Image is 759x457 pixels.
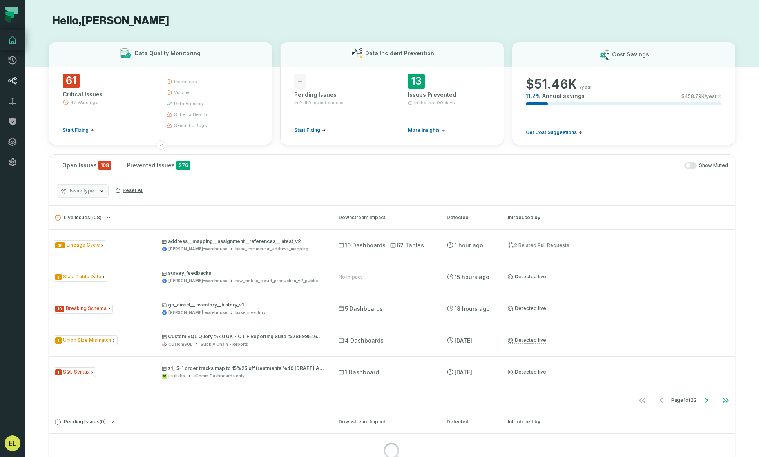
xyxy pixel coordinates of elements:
a: Detected live [508,337,546,344]
div: Downstream Impact [339,418,433,425]
span: 276 [176,161,190,170]
span: semantic bugs [174,122,207,129]
span: 5 Dashboards [339,305,383,313]
span: In the last 90 days [414,100,455,106]
span: in Pull Request checks [294,100,344,106]
div: Introduced by [508,418,729,425]
button: Prevented Issues [121,155,197,176]
h3: Cost Savings [612,51,649,58]
span: schema health [174,111,207,118]
span: /year [580,84,592,90]
button: Pending Issues(0) [55,419,324,425]
span: volume [174,89,190,96]
span: Issue Type [54,367,96,377]
span: 11.2 % [526,92,541,100]
span: $ 51.46K [526,76,577,92]
div: Downstream Impact [339,214,433,221]
div: Introduced by [508,214,729,221]
span: 1 Dashboard [339,368,379,376]
button: Cost Savings$51.46K/year11.2%Annual savings$458.79K/yearGet Cost Suggestions [512,42,735,145]
relative-time: Aug 22, 2025, 1:55 PM EDT [455,242,483,248]
div: raw_mobile_cloud_production_v2_public [235,278,318,284]
relative-time: Aug 21, 2025, 9:04 PM EDT [455,305,490,312]
div: Critical Issues [63,91,152,98]
a: Detected live [508,369,546,375]
button: Go to last page [716,392,735,408]
span: Issue Type [54,304,113,314]
span: Pending Issues ( 0 ) [55,419,106,425]
p: go_direct__inventory__history_v1 [162,302,324,308]
button: Issue type [57,184,109,198]
span: Live Issues ( 108 ) [55,215,101,221]
a: Detected live [508,305,546,312]
button: Go to first page [633,392,652,408]
span: - [294,74,306,89]
h3: Data Incident Prevention [365,49,434,57]
div: Live Issues(108) [49,229,735,410]
span: $ 458.79K /year [681,93,717,100]
span: 10 Dashboards [339,241,386,249]
span: Issue Type [54,335,118,345]
p: address__mapping__assignment__references__latest_v2 [162,238,324,245]
nav: pagination [49,392,735,408]
div: base_commercial_address_mapping [235,246,308,252]
button: Reset All [112,184,147,197]
button: Data Quality Monitoring61Critical Issues47 WarningsStart Fixingfreshnessvolumedata anomalyschema ... [49,42,272,145]
span: More insights [408,127,440,133]
a: 2 related pull requests [508,242,569,249]
p: z1_ 5-1 order tracks map to 15%25 off treatments %40 [DRAFT] Autoship Metrics 5+1 vs 15%25 %28Red... [162,365,324,372]
span: Issue type [70,188,94,194]
div: juul-warehouse [168,310,227,316]
span: Severity [55,306,64,312]
div: juul-warehouse [168,246,227,252]
a: Detected live [508,274,546,280]
div: Show Muted [200,162,728,169]
div: No Impact [339,274,362,280]
div: CustomSQL [168,341,192,347]
relative-time: Aug 21, 2025, 11:45 PM EDT [455,274,489,280]
span: 4 Dashboards [339,337,384,345]
button: Data Incident Prevention-Pending Issuesin Pull Request checksStart Fixing13Issues PreventedIn the... [280,42,504,145]
div: Supply Chain - Reports [201,341,248,347]
h3: Data Quality Monitoring [135,49,201,57]
span: Issue Type [54,272,107,282]
span: 47 Warnings [71,99,98,105]
span: freshness [174,78,197,85]
relative-time: Aug 21, 2025, 6:02 AM EDT [455,369,472,375]
span: critical issues and errors combined [98,161,111,170]
div: Detected [447,214,494,221]
span: Start Fixing [63,127,89,133]
a: Start Fixing [63,127,94,133]
div: Issues Prevented [408,91,490,99]
span: Issue Type [54,240,106,250]
button: Go to previous page [652,392,671,408]
relative-time: Aug 21, 2025, 6:02 AM EDT [455,337,472,344]
p: survey_feedbacks [162,270,324,276]
div: Pending Issues [294,91,377,99]
button: Live Issues(108) [55,215,324,221]
span: 62 Tables [390,241,424,249]
span: Start Fixing [294,127,320,133]
div: base_inventory [235,310,266,316]
div: juul-warehouse [168,278,227,284]
button: Open Issues [56,155,118,176]
div: Detected [447,418,494,425]
a: Start Fixing [294,127,326,133]
span: Get Cost Suggestions [526,129,577,136]
a: Get Cost Suggestions [526,129,582,136]
span: Annual savings [542,92,585,100]
div: eComm Dashboards only [193,373,245,379]
span: 13 [408,74,425,89]
div: juullabs [168,373,185,379]
span: Severity [55,274,62,280]
p: Custom SQL Query %40 UK - OTIF Reporting Suite %2869954642%29 [162,334,324,340]
span: 61 [63,74,80,88]
span: Severity [55,242,65,248]
span: Severity [55,369,62,375]
h1: Hello, [PERSON_NAME] [49,14,735,28]
button: Go to next page [697,392,716,408]
img: avatar of Eddie Lam [5,435,20,451]
span: data anomaly [174,100,204,107]
a: More insights [408,127,445,133]
span: Severity [55,337,62,344]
